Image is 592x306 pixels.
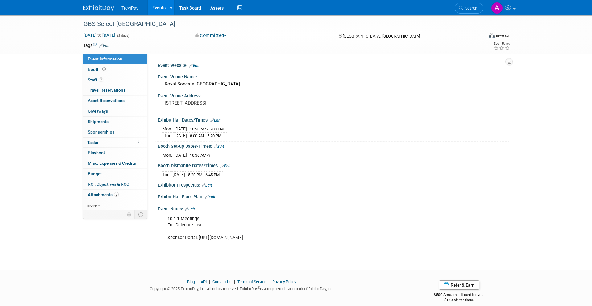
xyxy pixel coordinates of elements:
pre: [STREET_ADDRESS] [165,100,297,106]
span: | [267,279,271,284]
span: 5:20 PM - 6:45 PM [188,172,220,177]
span: to [97,33,102,38]
span: Booth [88,67,107,72]
a: Search [455,3,483,14]
div: In-Person [496,33,510,38]
a: Asset Reservations [83,96,147,106]
div: $500 Amazon gift card for you, [409,288,509,302]
div: Copyright © 2025 ExhibitDay, Inc. All rights reserved. ExhibitDay is a registered trademark of Ex... [83,285,400,292]
div: Event Format [447,32,510,41]
a: Terms of Service [237,279,266,284]
a: Contact Us [212,279,232,284]
span: ? [208,153,210,158]
span: 2 [99,77,103,82]
a: Staff2 [83,75,147,85]
a: Refer & Earn [439,280,479,290]
span: Asset Reservations [88,98,125,103]
a: API [201,279,207,284]
td: Tue. [162,133,174,139]
sup: ® [258,286,260,289]
img: Andy Duong [491,2,503,14]
a: Travel Reservations [83,85,147,95]
a: Budget [83,169,147,179]
span: TreviPay [121,6,138,10]
a: Edit [202,183,212,188]
td: [DATE] [174,133,187,139]
span: more [87,203,97,208]
a: Attachments3 [83,190,147,200]
div: 10 1:1 Meetings Full Delegate List Sponsor Portal: [URL][DOMAIN_NAME] [163,213,441,244]
a: Edit [220,164,231,168]
td: [DATE] [174,126,187,133]
div: Event Venue Name: [158,72,509,80]
a: Giveaways [83,106,147,116]
div: Event Website: [158,61,509,69]
a: Misc. Expenses & Credits [83,158,147,168]
span: Staff [88,77,103,82]
span: 10:30 AM - 5:00 PM [190,127,224,131]
a: Tasks [83,138,147,148]
div: Exhibit Hall Floor Plan: [158,192,509,200]
a: Playbook [83,148,147,158]
div: Booth Set-up Dates/Times: [158,142,509,150]
span: | [196,279,200,284]
span: Misc. Expenses & Credits [88,161,136,166]
div: Royal Sonesta [GEOGRAPHIC_DATA] [162,79,504,89]
a: Event Information [83,54,147,64]
span: Booth not reserved yet [101,67,107,72]
span: 3 [114,192,119,197]
span: Travel Reservations [88,88,125,93]
span: | [232,279,236,284]
a: Edit [205,195,215,199]
div: GBS Select [GEOGRAPHIC_DATA] [81,19,474,30]
div: Event Notes: [158,204,509,212]
div: $150 off for them. [409,297,509,303]
td: Mon. [162,126,174,133]
a: Sponsorships [83,127,147,137]
td: Toggle Event Tabs [135,210,147,218]
span: Search [463,6,477,10]
span: Budget [88,171,102,176]
a: Edit [189,64,199,68]
a: Shipments [83,117,147,127]
span: Tasks [87,140,98,145]
span: [DATE] [DATE] [83,32,116,38]
span: Attachments [88,192,119,197]
div: Event Rating [493,42,510,45]
a: Booth [83,64,147,75]
a: Edit [210,118,220,122]
td: Tags [83,42,109,48]
span: | [208,279,212,284]
div: Event Venue Address: [158,91,509,99]
img: ExhibitDay [83,5,114,11]
span: ROI, Objectives & ROO [88,182,129,187]
img: Format-Inperson.png [489,33,495,38]
a: more [83,200,147,210]
a: Blog [187,279,195,284]
td: Tue. [162,172,172,178]
span: Shipments [88,119,109,124]
div: Exhibitor Prospectus: [158,180,509,188]
td: Mon. [162,152,174,159]
td: [DATE] [174,152,187,159]
span: Playbook [88,150,106,155]
span: (2 days) [117,34,129,38]
button: Committed [192,32,229,39]
div: Booth Dismantle Dates/Times: [158,161,509,169]
span: [GEOGRAPHIC_DATA], [GEOGRAPHIC_DATA] [343,34,420,39]
td: [DATE] [172,172,185,178]
span: 8:00 AM - 5:20 PM [190,134,221,138]
a: Edit [185,207,195,211]
span: 10:30 AM - [190,153,210,158]
span: Sponsorships [88,130,114,134]
a: Edit [214,144,224,149]
span: Event Information [88,56,122,61]
div: Exhibit Hall Dates/Times: [158,115,509,123]
a: Edit [99,43,109,48]
a: ROI, Objectives & ROO [83,179,147,189]
span: Giveaways [88,109,108,114]
td: Personalize Event Tab Strip [124,210,135,218]
a: Privacy Policy [272,279,296,284]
